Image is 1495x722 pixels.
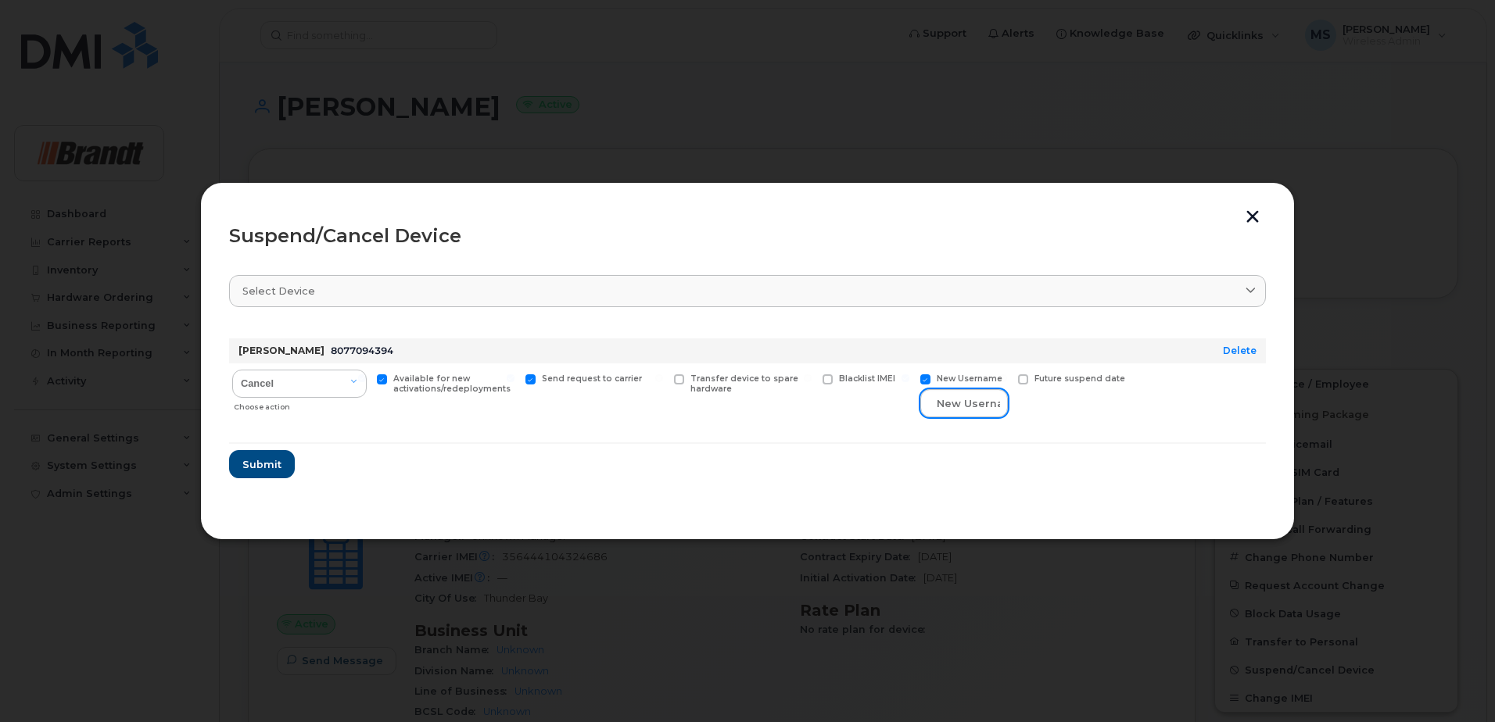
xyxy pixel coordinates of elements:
div: Suspend/Cancel Device [229,227,1266,245]
input: New Username [902,374,909,382]
button: Submit [229,450,295,478]
span: 8077094394 [331,345,393,356]
span: Transfer device to spare hardware [690,374,798,394]
span: Blacklist IMEI [839,374,895,384]
input: Available for new activations/redeployments [358,374,366,382]
a: Delete [1223,345,1257,356]
span: Send request to carrier [542,374,642,384]
input: Transfer device to spare hardware [655,374,663,382]
input: Blacklist IMEI [804,374,812,382]
span: Select device [242,284,315,298]
div: Choose action [234,395,367,413]
span: Submit [242,457,281,472]
strong: [PERSON_NAME] [238,345,324,356]
input: Send request to carrier [507,374,514,382]
span: Future suspend date [1034,374,1125,384]
input: Future suspend date [999,374,1007,382]
a: Select device [229,275,1266,307]
span: New Username [937,374,1002,384]
input: New Username [920,389,1008,417]
span: Available for new activations/redeployments [393,374,511,394]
